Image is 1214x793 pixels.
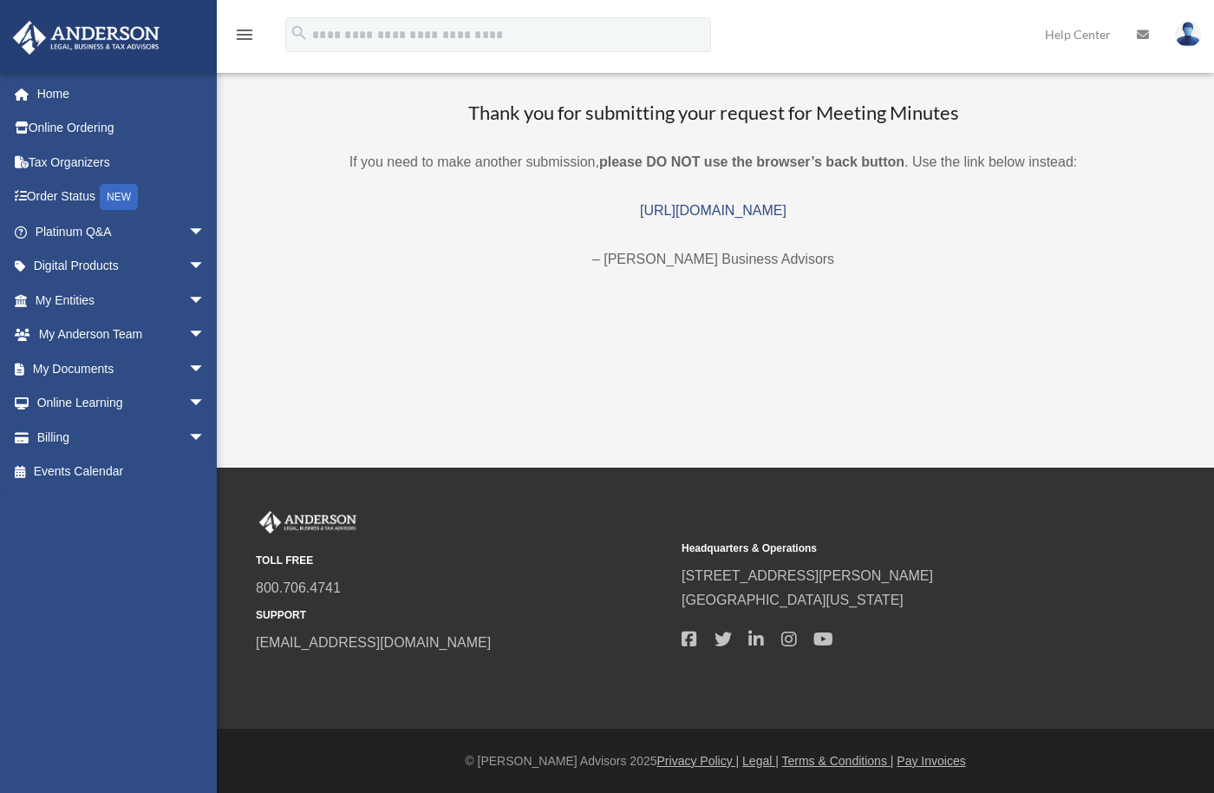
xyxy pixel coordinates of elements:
[8,21,165,55] img: Anderson Advisors Platinum Portal
[12,420,232,455] a: Billingarrow_drop_down
[640,203,786,218] a: [URL][DOMAIN_NAME]
[188,386,223,422] span: arrow_drop_down
[234,30,255,45] a: menu
[12,455,232,489] a: Events Calendar
[897,754,965,768] a: Pay Invoices
[234,100,1192,127] h3: Thank you for submitting your request for Meeting Minutes
[782,754,894,768] a: Terms & Conditions |
[188,420,223,455] span: arrow_drop_down
[256,606,669,625] small: SUPPORT
[682,593,904,607] a: [GEOGRAPHIC_DATA][US_STATE]
[234,150,1192,174] p: If you need to make another submission, . Use the link below instead:
[12,249,232,284] a: Digital Productsarrow_drop_down
[256,635,491,650] a: [EMAIL_ADDRESS][DOMAIN_NAME]
[657,754,740,768] a: Privacy Policy |
[599,154,904,169] b: please DO NOT use the browser’s back button
[188,249,223,285] span: arrow_drop_down
[256,552,669,570] small: TOLL FREE
[290,23,309,43] i: search
[682,568,933,583] a: [STREET_ADDRESS][PERSON_NAME]
[100,184,138,210] div: NEW
[188,351,223,387] span: arrow_drop_down
[256,511,360,534] img: Anderson Advisors Platinum Portal
[188,214,223,250] span: arrow_drop_down
[742,754,779,768] a: Legal |
[682,540,1095,558] small: Headquarters & Operations
[12,283,232,318] a: My Entitiesarrow_drop_down
[188,283,223,318] span: arrow_drop_down
[1175,22,1201,47] img: User Pic
[12,318,232,352] a: My Anderson Teamarrow_drop_down
[12,76,232,111] a: Home
[12,145,232,180] a: Tax Organizers
[256,580,341,595] a: 800.706.4741
[217,750,1214,772] div: © [PERSON_NAME] Advisors 2025
[12,351,232,386] a: My Documentsarrow_drop_down
[234,247,1192,272] p: – [PERSON_NAME] Business Advisors
[188,318,223,353] span: arrow_drop_down
[12,214,232,249] a: Platinum Q&Aarrow_drop_down
[12,111,232,146] a: Online Ordering
[12,180,232,215] a: Order StatusNEW
[234,24,255,45] i: menu
[12,386,232,421] a: Online Learningarrow_drop_down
